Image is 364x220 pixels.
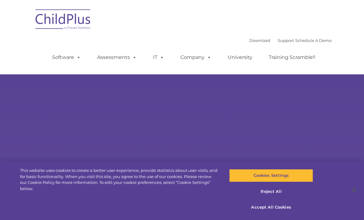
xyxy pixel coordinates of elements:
[221,51,259,64] a: University
[229,169,313,182] button: Cookies Settings
[347,183,361,197] button: Close
[229,201,313,214] button: Accept All Cookies
[295,38,332,43] a: Schedule A Demo
[46,51,87,64] a: Software
[249,38,332,43] font: |
[278,38,294,43] a: Support
[263,51,321,64] a: Training Scramble!!
[32,5,94,36] img: ChildPlus by Procare Solutions
[174,51,217,64] a: Company
[20,168,218,192] div: This website uses cookies to create a better user experience, provide statistics about user visit...
[249,38,270,43] a: Download
[229,185,313,198] button: Reject All
[147,51,170,64] a: IT
[91,51,143,64] a: Assessments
